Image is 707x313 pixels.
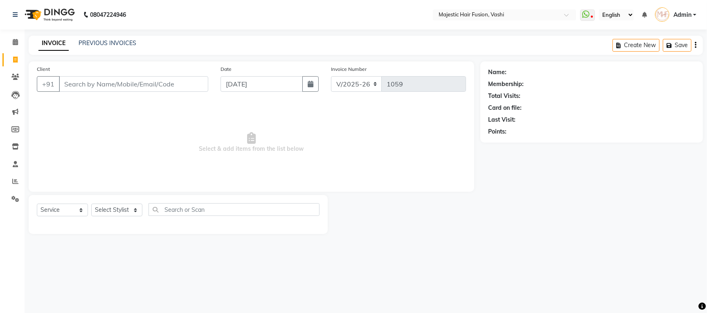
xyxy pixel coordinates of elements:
[489,80,524,88] div: Membership:
[331,66,367,73] label: Invoice Number
[673,11,691,19] span: Admin
[221,66,232,73] label: Date
[489,92,521,100] div: Total Visits:
[489,104,522,112] div: Card on file:
[663,39,691,52] button: Save
[489,68,507,77] div: Name:
[655,7,669,22] img: Admin
[612,39,660,52] button: Create New
[37,66,50,73] label: Client
[489,127,507,136] div: Points:
[79,39,136,47] a: PREVIOUS INVOICES
[37,76,60,92] button: +91
[59,76,208,92] input: Search by Name/Mobile/Email/Code
[38,36,69,51] a: INVOICE
[21,3,77,26] img: logo
[149,203,320,216] input: Search or Scan
[90,3,126,26] b: 08047224946
[37,102,466,184] span: Select & add items from the list below
[489,116,516,124] div: Last Visit:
